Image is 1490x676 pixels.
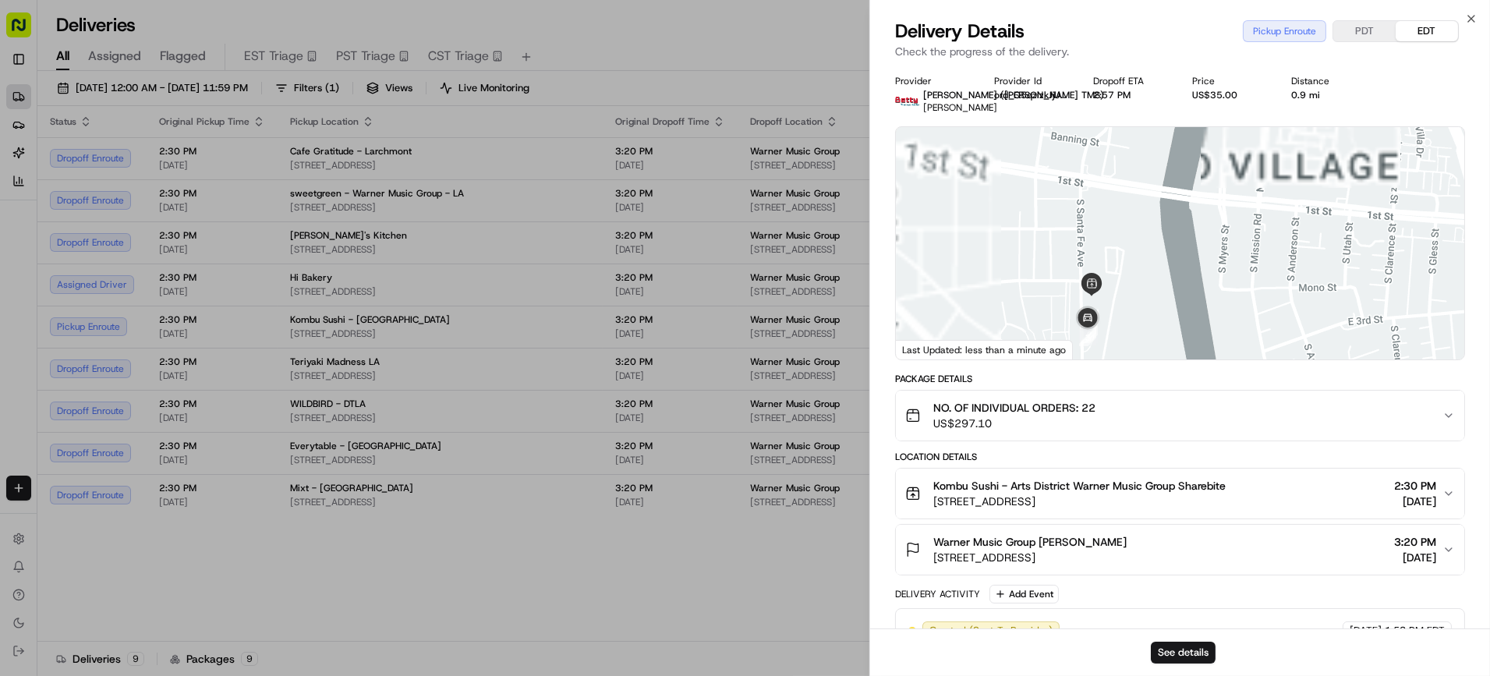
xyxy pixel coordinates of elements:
[994,75,1068,87] div: Provider Id
[896,469,1464,519] button: Kombu Sushi - Arts District Warner Music Group Sharebite[STREET_ADDRESS]2:30 PM[DATE]
[933,416,1095,431] span: US$297.10
[110,264,189,276] a: Powered byPylon
[1396,21,1458,41] button: EDT
[896,525,1464,575] button: Warner Music Group [PERSON_NAME][STREET_ADDRESS]3:20 PM[DATE]
[1093,89,1167,101] div: 2:57 PM
[265,154,284,172] button: Start new chat
[933,478,1226,494] span: Kombu Sushi - Arts District Warner Music Group Sharebite
[929,624,1053,638] span: Created (Sent To Provider)
[895,44,1465,59] p: Check the progress of the delivery.
[1192,75,1266,87] div: Price
[1350,624,1382,638] span: [DATE]
[933,494,1226,509] span: [STREET_ADDRESS]
[16,16,47,47] img: Nash
[895,89,920,114] img: betty.jpg
[1192,89,1266,101] div: US$35.00
[31,226,119,242] span: Knowledge Base
[16,228,28,240] div: 📗
[1292,75,1366,87] div: Distance
[923,101,997,114] span: [PERSON_NAME]
[895,75,969,87] div: Provider
[1394,550,1436,565] span: [DATE]
[126,220,257,248] a: 💻API Documentation
[53,165,197,177] div: We're available if you need us!
[1394,494,1436,509] span: [DATE]
[1333,21,1396,41] button: PDT
[1079,329,1096,346] div: 3
[1394,534,1436,550] span: 3:20 PM
[895,588,980,600] div: Delivery Activity
[1385,624,1445,638] span: 1:53 PM EDT
[1093,75,1167,87] div: Dropoff ETA
[933,400,1095,416] span: NO. OF INDIVIDUAL ORDERS: 22
[1151,642,1216,664] button: See details
[147,226,250,242] span: API Documentation
[1394,478,1436,494] span: 2:30 PM
[895,373,1465,385] div: Package Details
[923,89,1104,101] span: [PERSON_NAME] ([PERSON_NAME] TMS)
[896,391,1464,441] button: NO. OF INDIVIDUAL ORDERS: 22US$297.10
[896,340,1073,359] div: Last Updated: less than a minute ago
[994,89,1068,101] button: ord_Q5qzizkJjUXRQGLp7QLzT2
[895,451,1465,463] div: Location Details
[9,220,126,248] a: 📗Knowledge Base
[41,101,257,117] input: Clear
[1292,89,1366,101] div: 0.9 mi
[16,62,284,87] p: Welcome 👋
[16,149,44,177] img: 1736555255976-a54dd68f-1ca7-489b-9aae-adbdc363a1c4
[53,149,256,165] div: Start new chat
[989,585,1059,603] button: Add Event
[933,534,1127,550] span: Warner Music Group [PERSON_NAME]
[155,264,189,276] span: Pylon
[895,19,1025,44] span: Delivery Details
[132,228,144,240] div: 💻
[933,550,1127,565] span: [STREET_ADDRESS]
